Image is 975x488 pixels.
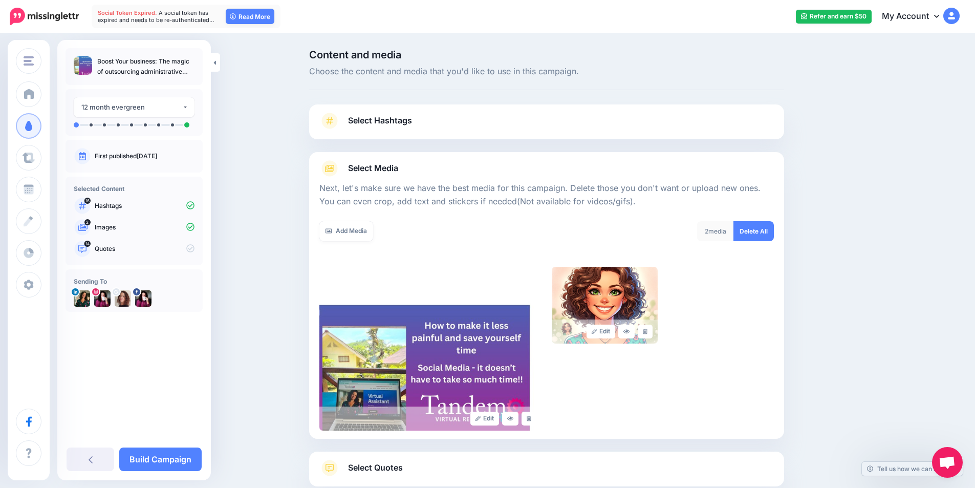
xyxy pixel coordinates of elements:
div: 12 month evergreen [81,101,182,113]
span: 2 [705,227,708,235]
p: Next, let's make sure we have the best media for this campaign. Delete those you don't want or up... [319,182,774,208]
img: a5343d49fd36995e24aa0b4a1510901b_thumb.jpg [74,56,92,75]
h4: Selected Content [74,185,194,193]
img: 159343289_483528029724612_2259482906197032025_n-bsa132860.jpg [94,290,111,307]
a: Edit [587,325,616,338]
span: Select Quotes [348,461,403,475]
p: First published [95,152,194,161]
p: Quotes [95,244,194,253]
span: 2 [84,219,91,225]
div: Open chat [932,447,963,478]
span: Select Media [348,161,398,175]
a: Read More [226,9,274,24]
p: Images [95,223,194,232]
span: A social token has expired and needs to be re-authenticated… [98,9,214,24]
div: Select Media [319,177,774,431]
p: Boost Your business: The magic of outsourcing administrative tasks! 🚀 [97,56,194,77]
a: Edit [470,412,500,426]
a: Refer and earn $50 [796,10,872,24]
a: Select Quotes [319,460,774,486]
img: Missinglettr [10,8,79,25]
h4: Sending To [74,278,194,285]
span: Content and media [309,50,784,60]
a: Add Media [319,221,373,241]
p: Hashtags [95,201,194,210]
span: Select Hashtags [348,114,412,128]
a: Select Hashtags [319,113,774,139]
span: 16 [84,198,91,204]
a: [DATE] [137,152,157,160]
a: My Account [872,4,960,29]
span: Social Token Expired. [98,9,157,16]
img: menu.png [24,56,34,66]
img: 1697837087087-76460.png [74,290,90,307]
img: FVSGYGUVBJ56RD14Z7PVNRS0IWDNVCQM_large.jpg [319,267,541,431]
img: 293221647_545121120489572_1631459746329915560_n-bsa132858.jpg [135,290,151,307]
span: Choose the content and media that you'd like to use in this campaign. [309,65,784,78]
div: media [697,221,734,241]
a: Delete All [733,221,774,241]
img: AAcHTtfaJgz5KJo8fWl5Is6AToqJcKc6tU08jcW5CZLEqVoduQEs96-c-76012.png [115,290,131,307]
a: Select Media [319,160,774,177]
button: 12 month evergreen [74,97,194,117]
a: Tell us how we can improve [862,462,963,476]
img: ABLXJJGM7MEJU80NZCQ52R971L2KA2A4_large.png [552,267,658,344]
span: 14 [84,241,91,247]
